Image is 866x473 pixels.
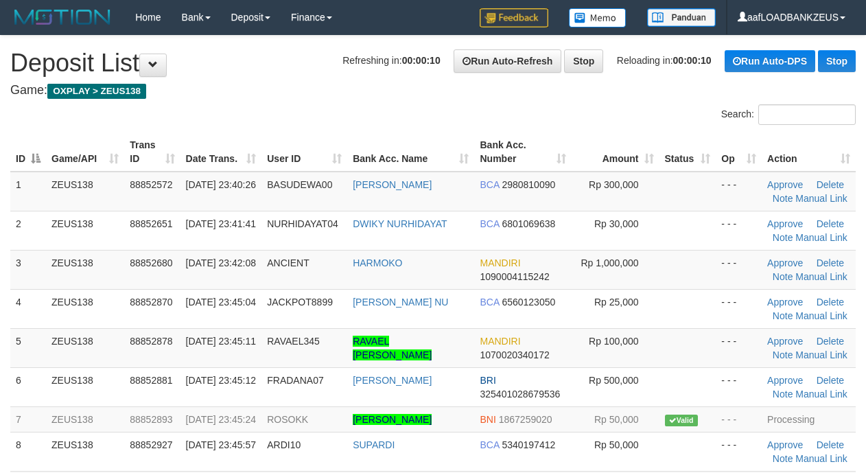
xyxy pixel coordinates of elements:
strong: 00:00:10 [673,55,712,66]
span: Copy 2980810090 to clipboard [502,179,555,190]
th: Bank Acc. Number: activate to sort column ascending [474,132,572,172]
span: Rp 50,000 [594,439,639,450]
a: Delete [817,375,844,386]
img: MOTION_logo.png [10,7,115,27]
th: ID: activate to sort column descending [10,132,46,172]
span: [DATE] 23:45:04 [186,297,256,308]
th: Trans ID: activate to sort column ascending [124,132,180,172]
td: - - - [716,172,762,211]
a: Note [773,310,793,321]
span: [DATE] 23:45:57 [186,439,256,450]
a: Delete [817,297,844,308]
span: Rp 30,000 [594,218,639,229]
a: Delete [817,257,844,268]
td: ZEUS138 [46,289,124,328]
a: Delete [817,179,844,190]
a: Approve [767,439,803,450]
span: BASUDEWA00 [267,179,332,190]
a: [PERSON_NAME] [353,179,432,190]
span: 88852893 [130,414,172,425]
td: - - - [716,289,762,328]
a: [PERSON_NAME] [353,414,432,425]
span: MANDIRI [480,257,520,268]
span: Copy 1867259020 to clipboard [499,414,552,425]
a: HARMOKO [353,257,402,268]
td: 4 [10,289,46,328]
a: SUPARDI [353,439,395,450]
input: Search: [758,104,856,125]
td: ZEUS138 [46,432,124,471]
h1: Deposit List [10,49,856,77]
span: 88852651 [130,218,172,229]
th: User ID: activate to sort column ascending [261,132,347,172]
a: Stop [564,49,603,73]
td: - - - [716,328,762,367]
span: 88852572 [130,179,172,190]
a: Approve [767,179,803,190]
span: 88852881 [130,375,172,386]
th: Amount: activate to sort column ascending [572,132,659,172]
td: 6 [10,367,46,406]
td: - - - [716,406,762,432]
th: Op: activate to sort column ascending [716,132,762,172]
span: BCA [480,179,499,190]
td: ZEUS138 [46,367,124,406]
td: Processing [762,406,856,432]
td: 2 [10,211,46,250]
a: Stop [818,50,856,72]
td: ZEUS138 [46,406,124,432]
span: ANCIENT [267,257,309,268]
a: Approve [767,257,803,268]
span: BNI [480,414,495,425]
a: Delete [817,336,844,347]
h4: Game: [10,84,856,97]
a: Delete [817,218,844,229]
th: Date Trans.: activate to sort column ascending [180,132,262,172]
th: Status: activate to sort column ascending [659,132,716,172]
label: Search: [721,104,856,125]
a: Delete [817,439,844,450]
a: DWIKY NURHIDAYAT [353,218,447,229]
span: [DATE] 23:45:12 [186,375,256,386]
a: Manual Link [795,310,847,321]
a: Note [773,389,793,400]
span: OXPLAY > ZEUS138 [47,84,146,99]
span: Rp 100,000 [589,336,638,347]
a: Manual Link [795,349,847,360]
span: Copy 1090004115242 to clipboard [480,271,549,282]
span: Rp 50,000 [594,414,639,425]
th: Game/API: activate to sort column ascending [46,132,124,172]
a: Manual Link [795,271,847,282]
img: Button%20Memo.svg [569,8,627,27]
td: - - - [716,250,762,289]
span: [DATE] 23:45:11 [186,336,256,347]
th: Bank Acc. Name: activate to sort column ascending [347,132,474,172]
td: 7 [10,406,46,432]
a: Manual Link [795,453,847,464]
span: 88852878 [130,336,172,347]
a: RAVAEL [PERSON_NAME] [353,336,432,360]
span: BRI [480,375,495,386]
span: Refreshing in: [342,55,440,66]
a: Run Auto-DPS [725,50,815,72]
span: [DATE] 23:40:26 [186,179,256,190]
a: Note [773,271,793,282]
a: Approve [767,218,803,229]
td: - - - [716,367,762,406]
span: Copy 325401028679536 to clipboard [480,389,560,400]
span: FRADANA07 [267,375,323,386]
span: Copy 6801069638 to clipboard [502,218,555,229]
a: Note [773,232,793,243]
span: MANDIRI [480,336,520,347]
a: Approve [767,375,803,386]
span: Rp 25,000 [594,297,639,308]
td: 3 [10,250,46,289]
span: [DATE] 23:41:41 [186,218,256,229]
span: [DATE] 23:42:08 [186,257,256,268]
th: Action: activate to sort column ascending [762,132,856,172]
a: Manual Link [795,232,847,243]
span: RAVAEL345 [267,336,320,347]
a: Approve [767,336,803,347]
img: panduan.png [647,8,716,27]
span: BCA [480,439,499,450]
